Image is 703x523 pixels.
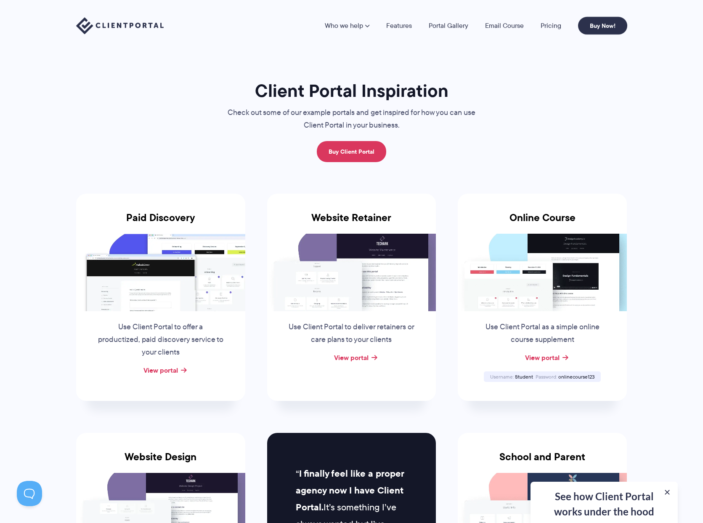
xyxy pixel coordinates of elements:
p: Use Client Portal to offer a productized, paid discovery service to your clients [97,321,225,359]
a: Features [386,22,412,29]
p: Use Client Portal as a simple online course supplement [478,321,606,346]
p: Check out some of our example portals and get inspired for how you can use Client Portal in your ... [211,107,493,132]
a: Buy Client Portal [317,141,386,162]
a: Who we help [325,22,369,29]
a: Portal Gallery [429,22,468,29]
span: Student [515,373,533,380]
iframe: Toggle Customer Support [17,481,42,506]
h3: Website Retainer [267,212,436,234]
h3: Online Course [458,212,627,234]
p: Use Client Portal to deliver retainers or care plans to your clients [287,321,415,346]
span: Username [490,373,514,380]
span: Password [536,373,557,380]
h3: Website Design [76,451,245,473]
strong: I finally feel like a proper agency now I have Client Portal. [296,467,404,514]
h3: School and Parent [458,451,627,473]
h3: Paid Discovery [76,212,245,234]
a: View portal [334,352,369,363]
span: onlinecourse123 [558,373,594,380]
a: Buy Now! [578,17,627,35]
a: Pricing [541,22,561,29]
a: View portal [143,365,178,375]
a: Email Course [485,22,524,29]
h1: Client Portal Inspiration [211,80,493,102]
a: View portal [525,352,560,363]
